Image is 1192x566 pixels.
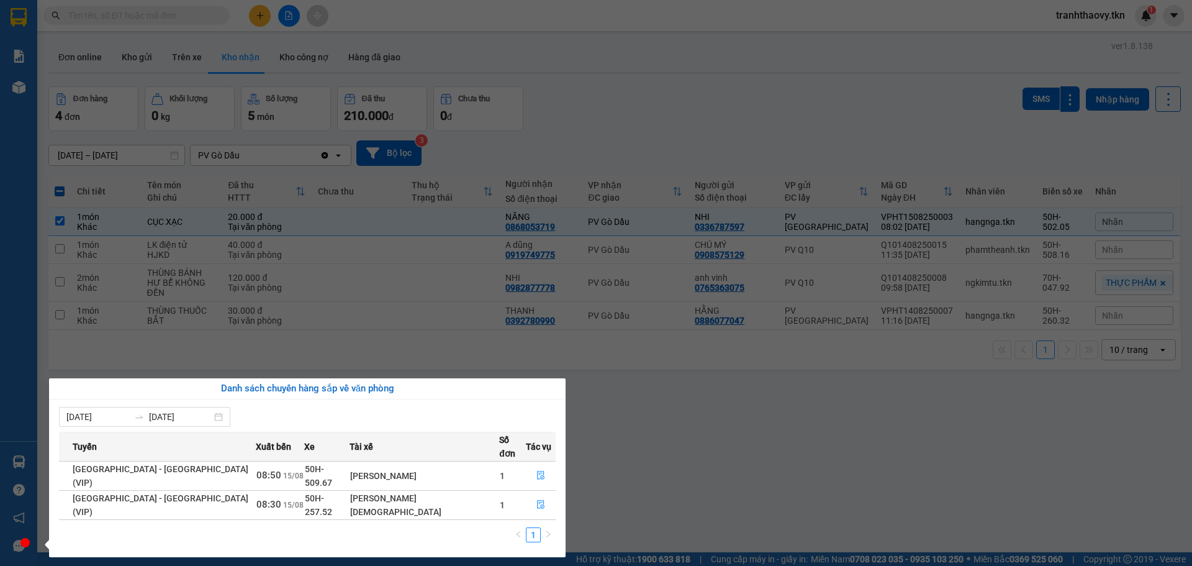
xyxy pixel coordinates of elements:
span: 50H-257.52 [305,493,332,517]
span: 50H-509.67 [305,464,332,488]
span: Xe [304,440,315,454]
div: [PERSON_NAME][DEMOGRAPHIC_DATA] [350,491,499,519]
span: 08:50 [256,470,281,481]
span: 15/08 [283,472,304,480]
input: Đến ngày [149,410,212,424]
span: [GEOGRAPHIC_DATA] - [GEOGRAPHIC_DATA] (VIP) [73,464,248,488]
span: Xuất bến [256,440,291,454]
span: 15/08 [283,501,304,509]
li: Next Page [541,527,556,542]
span: Tác vụ [526,440,551,454]
span: file-done [536,471,545,481]
span: 1 [500,500,505,510]
span: 1 [500,471,505,481]
button: file-done [526,495,555,515]
span: swap-right [134,412,144,422]
span: 08:30 [256,499,281,510]
span: to [134,412,144,422]
div: Danh sách chuyến hàng sắp về văn phòng [59,381,556,396]
span: Tài xế [350,440,373,454]
li: 1 [526,527,541,542]
span: Tuyến [73,440,97,454]
button: right [541,527,556,542]
li: Previous Page [511,527,526,542]
button: left [511,527,526,542]
span: left [515,531,522,538]
a: 1 [526,528,540,542]
span: Số đơn [499,433,525,460]
div: [PERSON_NAME] [350,469,499,483]
input: Từ ngày [66,410,129,424]
button: file-done [526,466,555,486]
span: [GEOGRAPHIC_DATA] - [GEOGRAPHIC_DATA] (VIP) [73,493,248,517]
span: file-done [536,500,545,510]
span: right [544,531,552,538]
